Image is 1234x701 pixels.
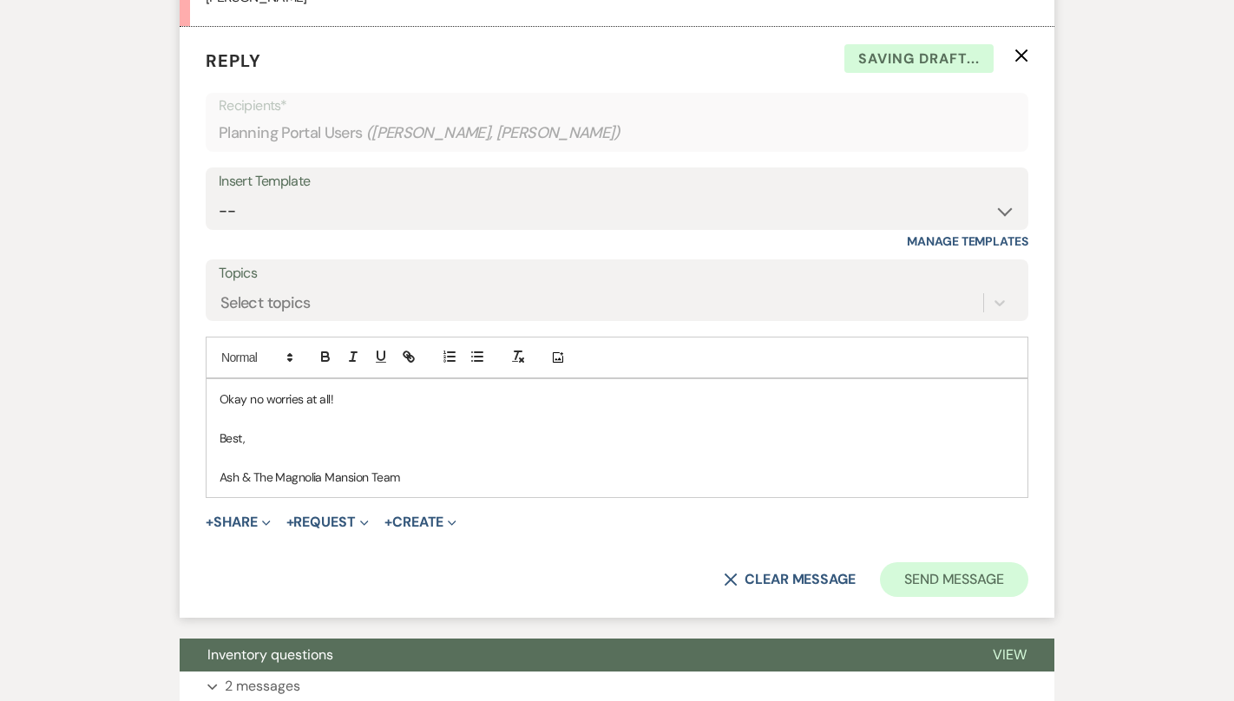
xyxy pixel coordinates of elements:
button: View [965,639,1054,672]
button: Clear message [724,573,856,586]
span: ( [PERSON_NAME], [PERSON_NAME] ) [366,121,621,145]
div: Planning Portal Users [219,116,1015,150]
label: Topics [219,261,1015,286]
p: Best, [220,429,1014,448]
span: + [384,515,392,529]
span: Inventory questions [207,645,333,664]
p: 2 messages [225,675,300,698]
span: Saving draft... [844,44,994,74]
span: + [206,515,213,529]
button: Send Message [880,562,1028,597]
button: 2 messages [180,672,1054,701]
div: Select topics [220,291,311,314]
span: View [993,645,1027,664]
span: Reply [206,49,261,72]
button: Create [384,515,456,529]
a: Manage Templates [907,233,1028,249]
button: Share [206,515,271,529]
div: Insert Template [219,169,1015,194]
p: Okay no worries at all! [220,390,1014,409]
button: Inventory questions [180,639,965,672]
span: + [286,515,294,529]
button: Request [286,515,369,529]
p: Ash & The Magnolia Mansion Team [220,468,1014,487]
p: Recipients* [219,95,1015,117]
